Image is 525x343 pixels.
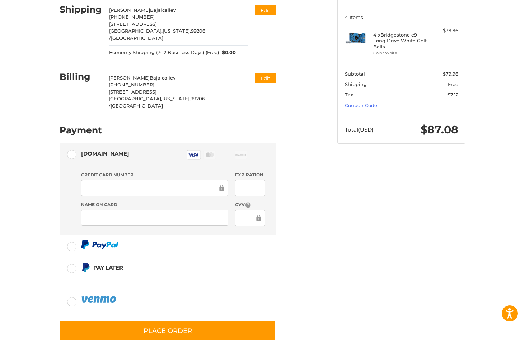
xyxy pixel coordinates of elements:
iframe: PayPal Message 1 [81,275,231,281]
span: Shipping [345,81,367,87]
span: Subtotal [345,71,365,77]
span: [PHONE_NUMBER] [109,82,154,87]
span: [STREET_ADDRESS] [109,21,157,27]
span: [PHONE_NUMBER] [109,14,155,20]
span: [STREET_ADDRESS] [109,89,156,95]
span: Bajalcaliev [150,7,176,13]
span: 99206 / [109,28,205,41]
span: $7.12 [447,92,458,97]
button: Edit [255,5,276,15]
li: Color White [373,50,428,56]
span: [GEOGRAPHIC_DATA], [109,96,162,101]
span: [PERSON_NAME] [109,7,150,13]
span: [GEOGRAPHIC_DATA] [111,103,163,109]
span: $87.08 [421,123,458,136]
span: Bajalcaliev [150,75,175,81]
label: Name on Card [81,201,228,208]
button: Place Order [60,321,276,341]
span: Total (USD) [345,126,374,133]
span: $79.96 [443,71,458,77]
span: [US_STATE], [162,96,191,101]
img: PayPal icon [81,240,118,249]
label: CVV [235,201,265,208]
div: Pay Later [93,262,231,273]
h2: Billing [60,71,102,82]
label: Credit Card Number [81,172,228,178]
label: Expiration [235,172,265,178]
div: $79.96 [430,27,458,34]
span: Economy Shipping (7-12 Business Days) (Free) [109,49,219,56]
h4: 4 x Bridgestone e9 Long Drive White Golf Balls [373,32,428,49]
span: $0.00 [219,49,236,56]
img: Pay Later icon [81,263,90,272]
div: [DOMAIN_NAME] [81,148,129,159]
h3: 4 Items [345,14,458,20]
span: Tax [345,92,353,97]
iframe: Google Customer Reviews [466,324,525,343]
h2: Payment [60,125,102,136]
img: PayPal icon [81,295,118,304]
button: Edit [255,73,276,83]
span: [US_STATE], [163,28,191,34]
span: Free [448,81,458,87]
span: [GEOGRAPHIC_DATA], [109,28,163,34]
span: 99206 / [109,96,205,109]
span: [PERSON_NAME] [109,75,150,81]
span: [GEOGRAPHIC_DATA] [111,35,163,41]
h2: Shipping [60,4,102,15]
a: Coupon Code [345,103,377,108]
